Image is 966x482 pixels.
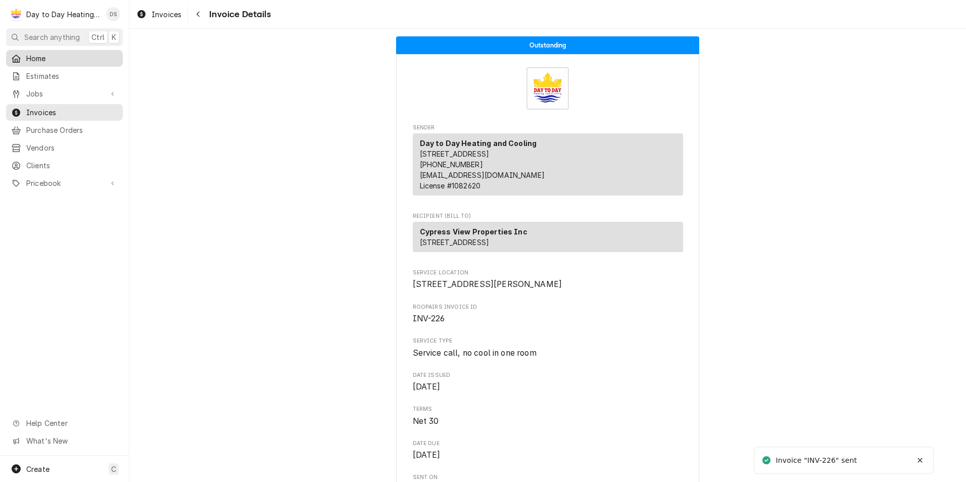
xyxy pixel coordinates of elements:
div: Recipient (Bill To) [413,222,683,252]
div: Recipient (Bill To) [413,222,683,256]
div: Invoice Recipient [413,212,683,257]
span: [STREET_ADDRESS] [420,150,490,158]
a: [EMAIL_ADDRESS][DOMAIN_NAME] [420,171,545,179]
div: Sender [413,133,683,196]
div: Service Location [413,269,683,291]
a: Go to What's New [6,432,123,449]
span: Roopairs Invoice ID [413,313,683,325]
a: Clients [6,157,123,174]
span: Invoices [26,107,118,118]
span: Service call, no cool in one room [413,348,537,358]
a: Vendors [6,139,123,156]
span: Purchase Orders [26,125,118,135]
a: Home [6,50,123,67]
span: [DATE] [413,450,441,460]
span: Net 30 [413,416,439,426]
button: Search anythingCtrlK [6,28,123,46]
div: Status [396,36,699,54]
span: Sender [413,124,683,132]
span: Create [26,465,50,473]
span: Terms [413,405,683,413]
span: Service Type [413,347,683,359]
span: Roopairs Invoice ID [413,303,683,311]
span: Service Location [413,278,683,291]
a: Invoices [6,104,123,121]
span: Date Issued [413,371,683,379]
span: Recipient (Bill To) [413,212,683,220]
span: Help Center [26,418,117,428]
div: Day to Day Heating and Cooling's Avatar [9,7,23,21]
span: Date Due [413,449,683,461]
strong: Day to Day Heating and Cooling [420,139,537,148]
div: Terms [413,405,683,427]
span: License # 1082620 [420,181,481,190]
div: Date Issued [413,371,683,393]
span: Home [26,53,118,64]
div: Invoice "INV-226" sent [776,455,858,466]
span: Terms [413,415,683,427]
a: Invoices [132,6,185,23]
span: Vendors [26,142,118,153]
span: Sent On [413,473,683,481]
a: Estimates [6,68,123,84]
div: David Silvestre's Avatar [106,7,120,21]
img: Logo [526,67,569,110]
div: Date Due [413,440,683,461]
span: INV-226 [413,314,445,323]
span: Clients [26,160,118,171]
span: Service Type [413,337,683,345]
span: Date Issued [413,381,683,393]
span: Invoice Details [206,8,270,21]
span: Pricebook [26,178,103,188]
strong: Cypress View Properties Inc [420,227,527,236]
span: [STREET_ADDRESS][PERSON_NAME] [413,279,562,289]
span: K [112,32,116,42]
span: Jobs [26,88,103,99]
a: Go to Jobs [6,85,123,102]
div: Roopairs Invoice ID [413,303,683,325]
span: Invoices [152,9,181,20]
span: [DATE] [413,382,441,392]
span: C [111,464,116,474]
a: Go to Pricebook [6,175,123,191]
span: Ctrl [91,32,105,42]
span: [STREET_ADDRESS] [420,238,490,247]
div: Sender [413,133,683,200]
span: Search anything [24,32,80,42]
button: Navigate back [190,6,206,22]
span: Date Due [413,440,683,448]
span: Estimates [26,71,118,81]
div: Service Type [413,337,683,359]
span: What's New [26,436,117,446]
a: Go to Help Center [6,415,123,431]
span: Outstanding [529,42,566,49]
a: Purchase Orders [6,122,123,138]
span: Service Location [413,269,683,277]
a: [PHONE_NUMBER] [420,160,483,169]
div: D [9,7,23,21]
div: Day to Day Heating and Cooling [26,9,101,20]
div: Invoice Sender [413,124,683,200]
div: DS [106,7,120,21]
